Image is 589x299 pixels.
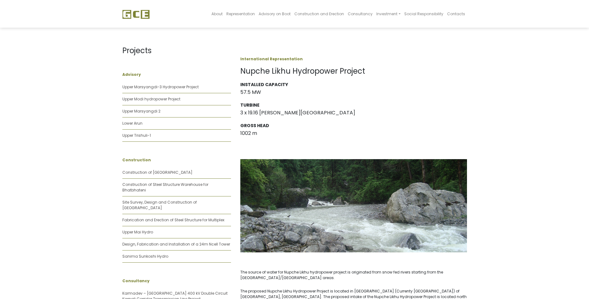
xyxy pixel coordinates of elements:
h1: Nupche Likhu Hydropower Project [240,67,467,76]
span: Consultancy [348,11,373,16]
span: Contacts [447,11,465,16]
p: The source of water for Nupche Likhu hydropower project is originated from snow fed rivers starti... [240,269,467,281]
img: GCE Group [122,10,150,19]
h3: 57.5 MW [240,89,467,95]
a: Construction and Erection [292,2,346,26]
p: Construction [122,157,231,163]
span: Representation [226,11,255,16]
a: Construction of [GEOGRAPHIC_DATA] [122,170,193,175]
p: Projects [122,45,231,56]
h3: INSTALLED CAPACITY [240,82,467,87]
a: Contacts [445,2,467,26]
span: Advisory on Boot [259,11,291,16]
span: Social Responsibility [404,11,443,16]
h3: 1002 m [240,130,467,136]
a: Upper Trishuli-1 [122,133,151,138]
a: About [210,2,224,26]
p: Consultancy [122,278,231,284]
a: Upper Modi hydropower Project [122,96,180,102]
span: About [211,11,223,16]
a: Construction of Steel Structure Warehouse for Bhatbhateni [122,182,208,193]
span: Construction and Erection [294,11,344,16]
a: Design, Fabrication and Installation of a 24m Ncell Tower [122,241,230,247]
span: Investment [376,11,397,16]
h3: TURBINE [240,103,467,108]
a: Site Survey, Design and Construction of [GEOGRAPHIC_DATA] [122,200,197,210]
a: Upper Mai Hydro [122,229,153,235]
a: Advisory on Boot [257,2,292,26]
h3: 3 x 19.16 [PERSON_NAME][GEOGRAPHIC_DATA] [240,110,467,116]
a: Representation [224,2,257,26]
a: Upper Marsyangdi 2 [122,108,161,114]
p: Advisory [122,72,231,77]
a: Investment [374,2,402,26]
a: Consultancy [346,2,374,26]
p: International Representation [240,56,467,62]
a: Lower Arun [122,121,143,126]
a: Upper Marsyangdi-3 Hydropower Project [122,84,199,90]
h3: GROSS HEAD [240,123,467,128]
a: Sanima Sunkoshi Hydro [122,254,168,259]
a: Social Responsibility [402,2,445,26]
img: 008e002808b51139ea817b7833e3fb50.jpeg [240,159,467,252]
a: Fabrication and Erection of Steel Structure for Multiplex [122,217,224,223]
